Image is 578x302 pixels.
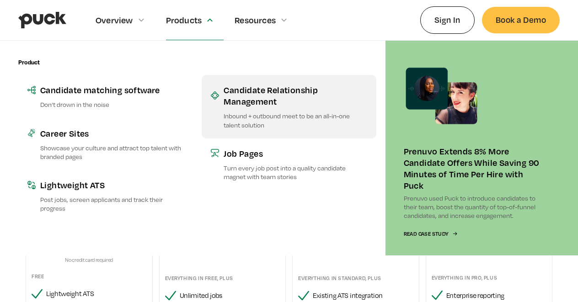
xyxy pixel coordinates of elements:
div: Unlimited jobs [180,291,280,300]
div: Overview [96,15,133,25]
div: Product [18,59,40,66]
a: Candidate Relationship ManagementInbound + outbound meet to be an all-in-one talent solution [202,75,376,138]
p: Post jobs, screen applicants and track their progress [40,195,183,212]
p: Prenuvo used Puck to introduce candidates to their team, boost the quantity of top-of-funnel cand... [404,194,541,220]
a: Job PagesTurn every job post into a quality candidate magnet with team stories [202,138,376,190]
div: Candidate matching software [40,84,183,95]
div: Lightweight ATS [40,179,183,191]
a: Book a Demo [482,7,560,33]
div: Existing ATS integration [313,291,413,300]
a: Prenuvo Extends 8% More Candidate Offers While Saving 90 Minutes of Time Per Hire with PuckPrenuv... [385,41,560,255]
div: Products [166,15,202,25]
div: Lightweight ATS [46,290,147,298]
a: Career SitesShowcase your culture and attract top talent with branded pages [18,118,193,170]
div: No credit card required [32,256,147,264]
div: Everything in FREE, plus [165,275,280,282]
div: Everything in standard, plus [298,275,413,282]
div: Job Pages [224,148,367,159]
a: Candidate matching softwareDon’t drown in the noise [18,75,193,118]
div: Candidate Relationship Management [224,84,367,107]
p: Turn every job post into a quality candidate magnet with team stories [224,164,367,181]
div: Read Case Study [404,231,449,237]
p: Don’t drown in the noise [40,100,183,109]
p: Inbound + outbound meet to be an all-in-one talent solution [224,111,367,129]
a: Sign In [420,6,475,33]
div: Everything in pro, plus [432,274,547,281]
div: Free [32,273,147,280]
div: Resources [235,15,276,25]
div: Enterprise reporting [446,291,547,300]
div: Career Sites [40,127,183,139]
p: Showcase your culture and attract top talent with branded pages [40,143,183,161]
div: Prenuvo Extends 8% More Candidate Offers While Saving 90 Minutes of Time Per Hire with Puck [404,145,541,191]
a: Lightweight ATSPost jobs, screen applicants and track their progress [18,170,193,222]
